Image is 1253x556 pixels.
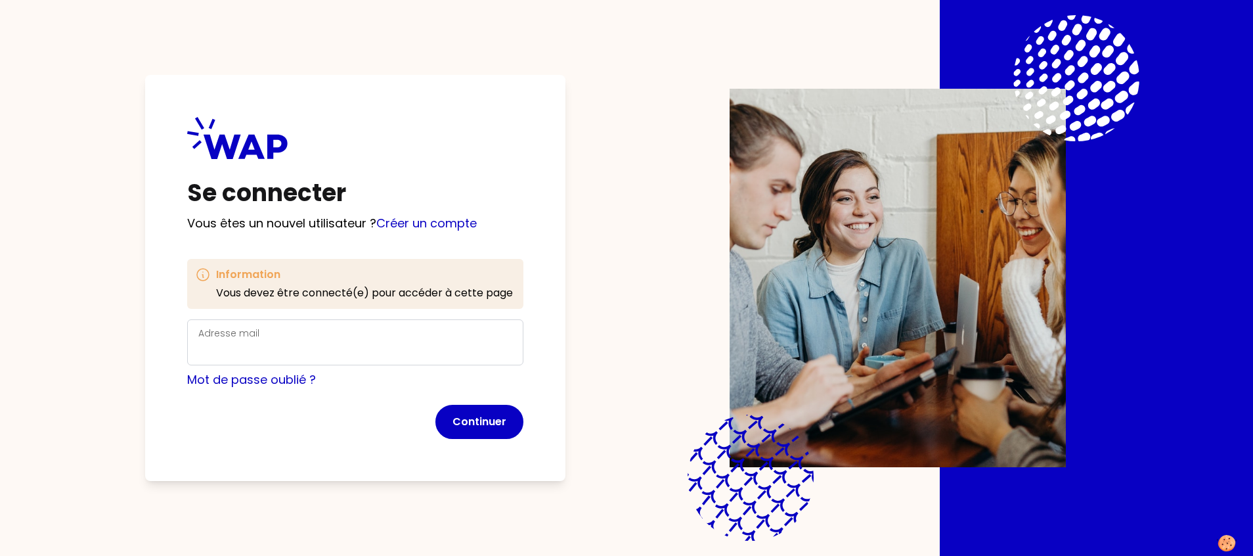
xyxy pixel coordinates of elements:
[187,371,316,388] a: Mot de passe oublié ?
[216,267,513,283] h3: Information
[187,180,523,206] h1: Se connecter
[187,214,523,233] p: Vous êtes un nouvel utilisateur ?
[216,285,513,301] p: Vous devez être connecté(e) pour accéder à cette page
[376,215,477,231] a: Créer un compte
[435,405,523,439] button: Continuer
[730,89,1066,467] img: Description
[198,327,259,340] label: Adresse mail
